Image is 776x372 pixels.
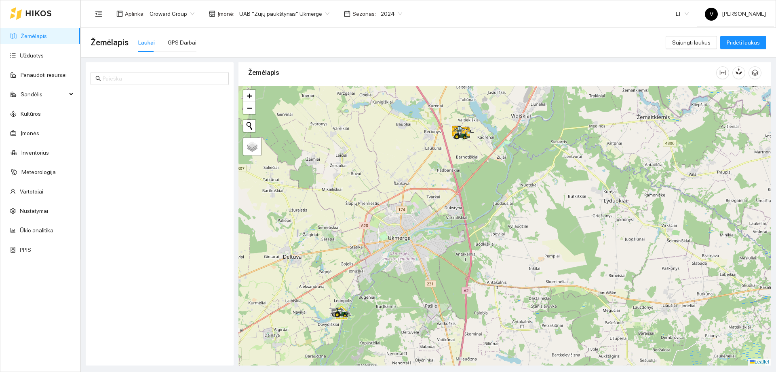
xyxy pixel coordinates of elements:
[103,74,224,83] input: Paieška
[20,227,53,234] a: Ūkio analitika
[20,188,43,195] a: Vartotojai
[21,86,67,102] span: Sandėlis
[243,102,255,114] a: Zoom out
[138,38,155,47] div: Laukai
[239,8,329,20] span: UAB "Zujų paukštynas" Ukmerge
[95,76,101,81] span: search
[95,10,102,17] span: menu-fold
[705,11,766,17] span: [PERSON_NAME]
[727,38,760,47] span: Pridėti laukus
[243,90,255,102] a: Zoom in
[247,103,252,113] span: −
[21,72,67,78] a: Panaudoti resursai
[217,9,234,18] span: Įmonė :
[676,8,689,20] span: LT
[168,38,196,47] div: GPS Darbai
[125,9,145,18] span: Aplinka :
[91,36,129,49] span: Žemėlapis
[150,8,194,20] span: Groward Group
[21,130,39,136] a: Įmonės
[243,120,255,132] button: Initiate a new search
[666,39,717,46] a: Sujungti laukus
[344,11,350,17] span: calendar
[672,38,711,47] span: Sujungti laukus
[21,149,49,156] a: Inventorius
[750,359,769,365] a: Leaflet
[21,111,41,117] a: Kultūros
[381,8,402,20] span: 2024
[717,70,729,76] span: column-width
[248,61,716,84] div: Žemėlapis
[21,169,56,175] a: Meteorologija
[209,11,215,17] span: shop
[666,36,717,49] button: Sujungti laukus
[243,138,261,155] a: Layers
[352,9,376,18] span: Sezonas :
[720,39,766,46] a: Pridėti laukus
[247,91,252,101] span: +
[20,247,31,253] a: PPIS
[116,11,123,17] span: layout
[710,8,713,21] span: V
[716,66,729,79] button: column-width
[720,36,766,49] button: Pridėti laukus
[91,6,107,22] button: menu-fold
[20,208,48,214] a: Nustatymai
[21,33,47,39] a: Žemėlapis
[20,52,44,59] a: Užduotys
